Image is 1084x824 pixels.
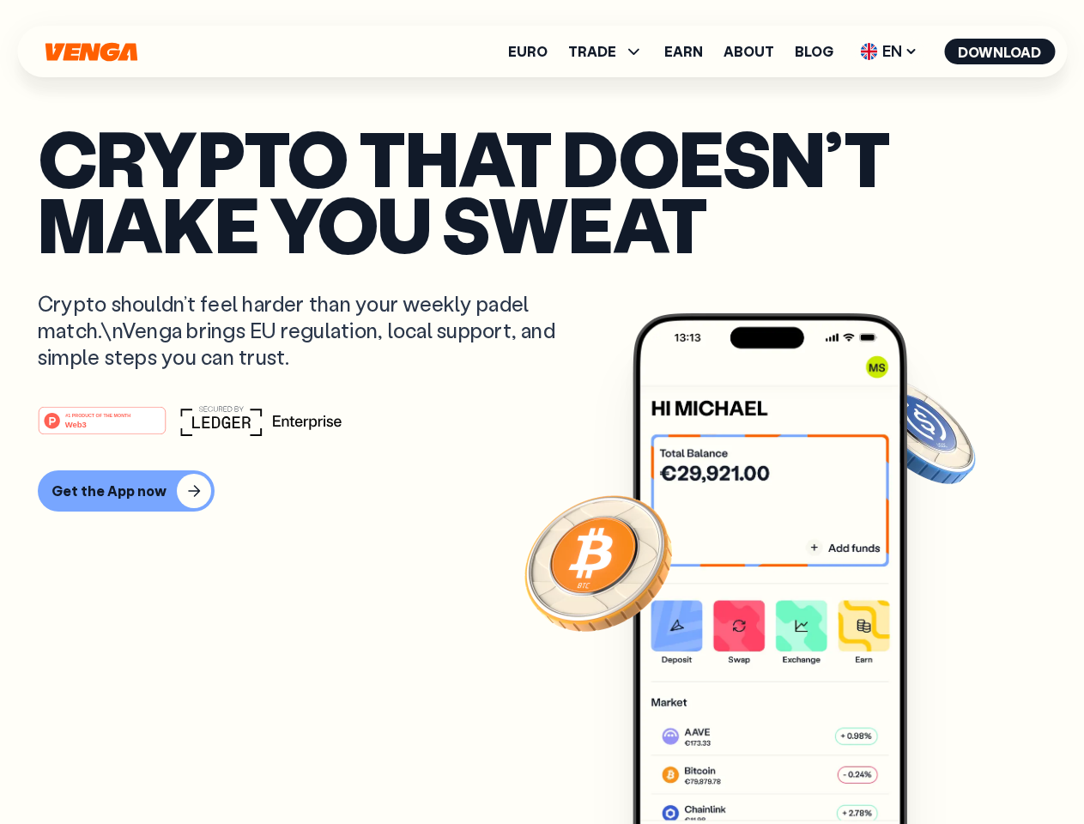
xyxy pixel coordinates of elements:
img: flag-uk [860,43,877,60]
tspan: #1 PRODUCT OF THE MONTH [65,412,130,417]
a: Blog [795,45,833,58]
img: Bitcoin [521,485,675,639]
a: Get the App now [38,470,1046,512]
span: TRADE [568,45,616,58]
svg: Home [43,42,139,62]
p: Crypto that doesn’t make you sweat [38,124,1046,256]
p: Crypto shouldn’t feel harder than your weekly padel match.\nVenga brings EU regulation, local sup... [38,290,580,371]
span: TRADE [568,41,644,62]
div: Get the App now [51,482,167,500]
tspan: Web3 [65,419,87,428]
a: Euro [508,45,548,58]
button: Download [944,39,1055,64]
a: #1 PRODUCT OF THE MONTHWeb3 [38,416,167,439]
button: Get the App now [38,470,215,512]
span: EN [854,38,924,65]
img: USDC coin [856,369,979,493]
a: About [724,45,774,58]
a: Earn [664,45,703,58]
